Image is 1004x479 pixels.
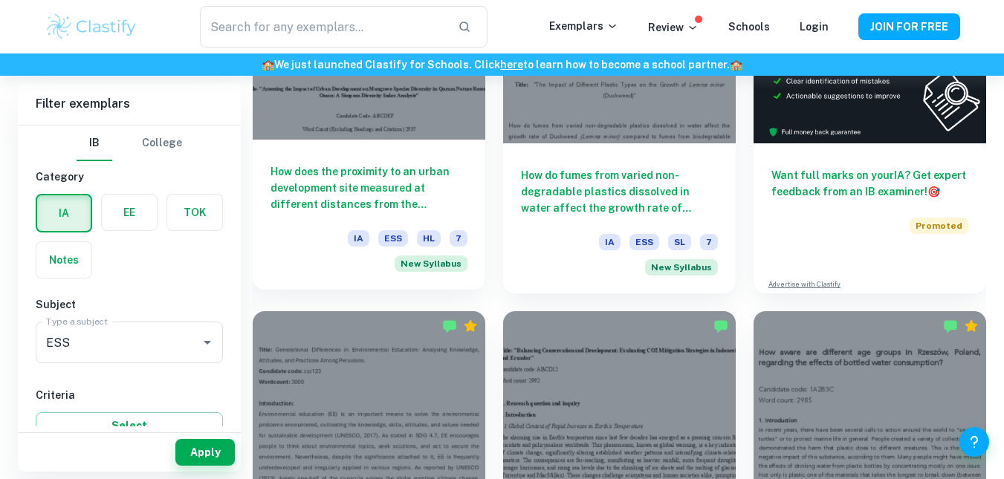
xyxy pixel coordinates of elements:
h6: Criteria [36,387,223,403]
p: Exemplars [549,18,618,34]
img: Clastify logo [45,12,139,42]
button: College [142,126,182,161]
button: TOK [167,195,222,230]
span: ESS [378,230,408,247]
span: IA [348,230,369,247]
div: Starting from the May 2026 session, the ESS IA requirements have changed. We created this exempla... [395,255,467,272]
h6: How does the proximity to an urban development site measured at different distances from the deve... [271,163,467,212]
p: Review [648,19,699,36]
button: IB [77,126,112,161]
span: New Syllabus [395,255,467,272]
button: Open [197,332,218,353]
img: Marked [713,319,728,333]
span: ESS [629,234,659,250]
a: here [500,59,523,71]
button: IA [37,195,91,231]
img: Marked [442,319,457,333]
h6: How do fumes from varied non-degradable plastics dissolved in water affect the growth rate of Duc... [521,167,718,216]
span: HL [417,230,441,247]
h6: Category [36,169,223,185]
h6: Want full marks on your IA ? Get expert feedback from an IB examiner! [771,167,968,200]
a: Schools [728,21,770,33]
a: Advertise with Clastify [768,279,841,290]
span: 🎯 [927,186,940,198]
img: Marked [943,319,958,333]
button: Select [36,412,223,439]
span: 🏫 [262,59,274,71]
h6: Subject [36,296,223,313]
span: IA [599,234,621,250]
span: New Syllabus [645,259,718,276]
button: EE [102,195,157,230]
input: Search for any exemplars... [200,6,445,48]
div: Filter type choice [77,126,182,161]
button: Help and Feedback [959,427,989,457]
h6: We just launched Clastify for Schools. Click to learn how to become a school partner. [3,56,1001,73]
button: Apply [175,439,235,466]
span: SL [668,234,691,250]
button: Notes [36,242,91,278]
label: Type a subject [46,315,108,328]
h6: Filter exemplars [18,83,241,125]
div: Starting from the May 2026 session, the ESS IA requirements have changed. We created this exempla... [645,259,718,276]
a: Login [800,21,829,33]
span: 7 [450,230,467,247]
span: Promoted [910,218,968,234]
span: 🏫 [730,59,742,71]
span: 7 [700,234,718,250]
button: JOIN FOR FREE [858,13,960,40]
div: Premium [463,319,478,333]
div: Premium [964,319,979,333]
